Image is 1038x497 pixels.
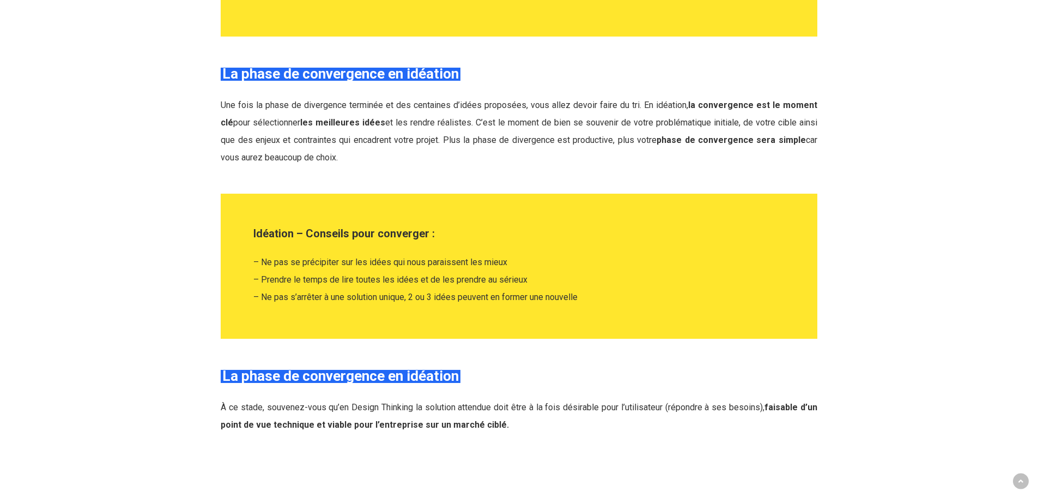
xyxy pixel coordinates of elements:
strong: les meilleures idées [300,117,385,128]
em: La phase de convergence en idéation [221,368,460,384]
span: Une fois la phase de divergence terminée et des centaines d’idées proposées, vous allez devoir fa... [221,100,817,163]
em: La phase de convergence en idéation [221,65,460,82]
span: À ce stade, souvenez-vous qu’en Design Thinking la solution attendue doit être à la fois désirabl... [221,402,817,430]
strong: phase de convergence sera simple [657,135,806,145]
span: – Ne pas s’arrêter à une solution unique, 2 ou 3 idées peuvent en former une nouvelle [253,292,578,302]
span: – Ne pas se précipiter sur les idées qui nous paraissent les mieux [253,257,507,267]
strong: Idéation – Conseils pour converger : [253,227,435,240]
span: – Prendre le temps de lire toutes les idées et de les prendre au sérieux [253,274,527,285]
